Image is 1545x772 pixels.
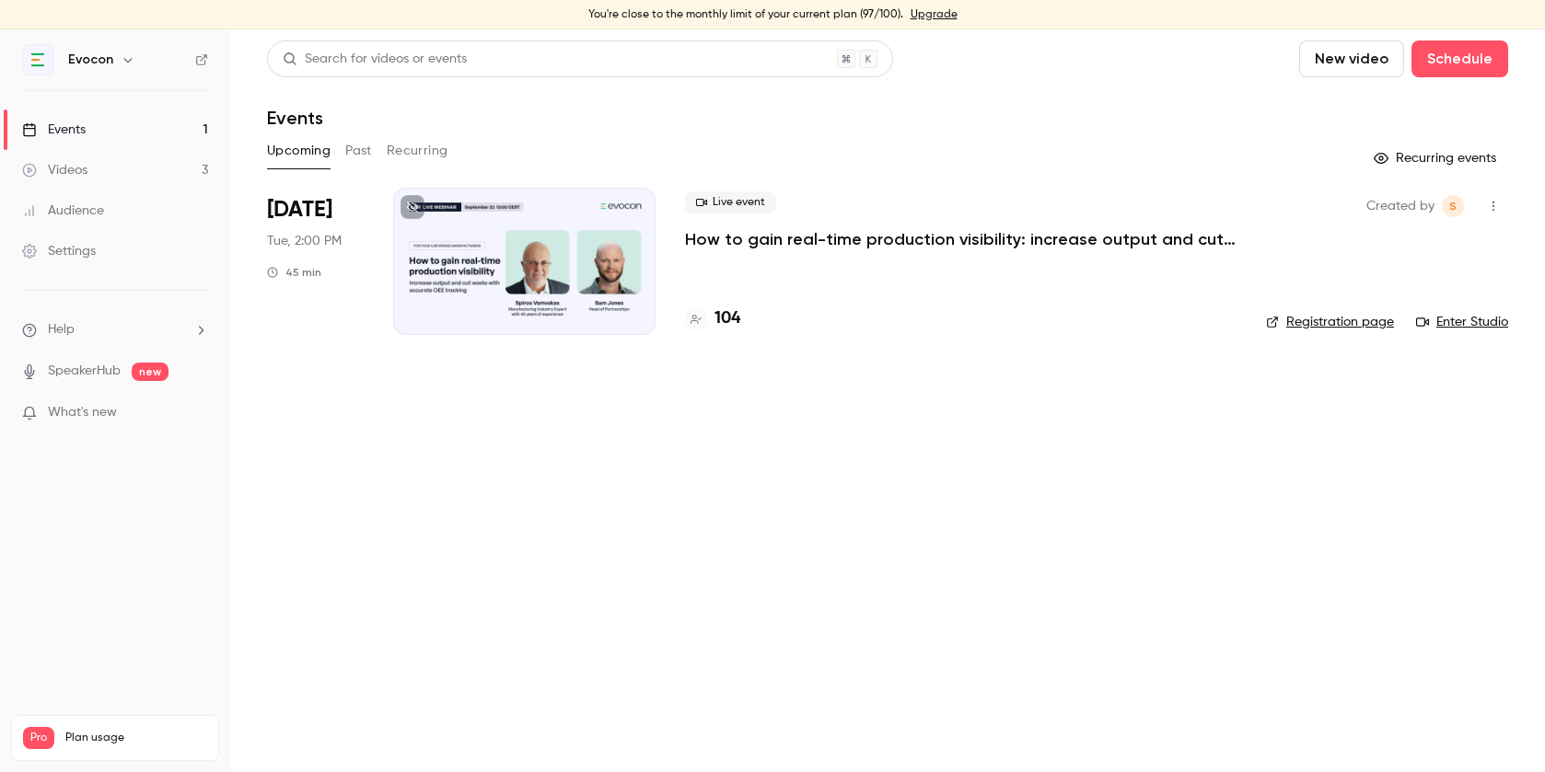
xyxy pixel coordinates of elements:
span: Tue, 2:00 PM [267,232,342,250]
a: Upgrade [911,7,958,22]
button: Recurring [387,136,448,166]
span: Anna-Liisa Staskevits [1442,195,1464,217]
div: Sep 23 Tue, 2:00 PM (Europe/Tallinn) [267,188,364,335]
span: S [1449,195,1457,217]
iframe: Noticeable Trigger [186,405,208,421]
a: 104 [685,306,740,331]
a: SpeakerHub [48,362,121,381]
span: [DATE] [267,195,332,225]
button: New video [1299,40,1404,77]
li: help-dropdown-opener [22,320,208,340]
h1: Events [267,107,323,129]
button: Upcoming [267,136,331,166]
div: Videos [22,161,87,179]
div: 45 min [267,265,321,280]
div: Settings [22,242,96,260]
span: Created by [1366,195,1435,217]
a: Registration page [1266,313,1394,331]
button: Schedule [1411,40,1508,77]
span: new [132,363,168,381]
img: Evocon [23,45,52,75]
span: Help [48,320,75,340]
span: Pro [23,727,54,749]
div: Search for videos or events [283,50,467,69]
span: Plan usage [65,731,207,745]
div: Events [22,121,86,139]
span: Live event [685,191,776,213]
button: Past [345,136,372,166]
h6: Evocon [68,51,113,69]
h4: 104 [714,306,740,331]
button: Recurring events [1365,144,1508,173]
a: How to gain real-time production visibility: increase output and cut waste with accurate OEE trac... [685,228,1237,250]
a: Enter Studio [1416,313,1508,331]
span: What's new [48,403,117,422]
div: Audience [22,202,104,220]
